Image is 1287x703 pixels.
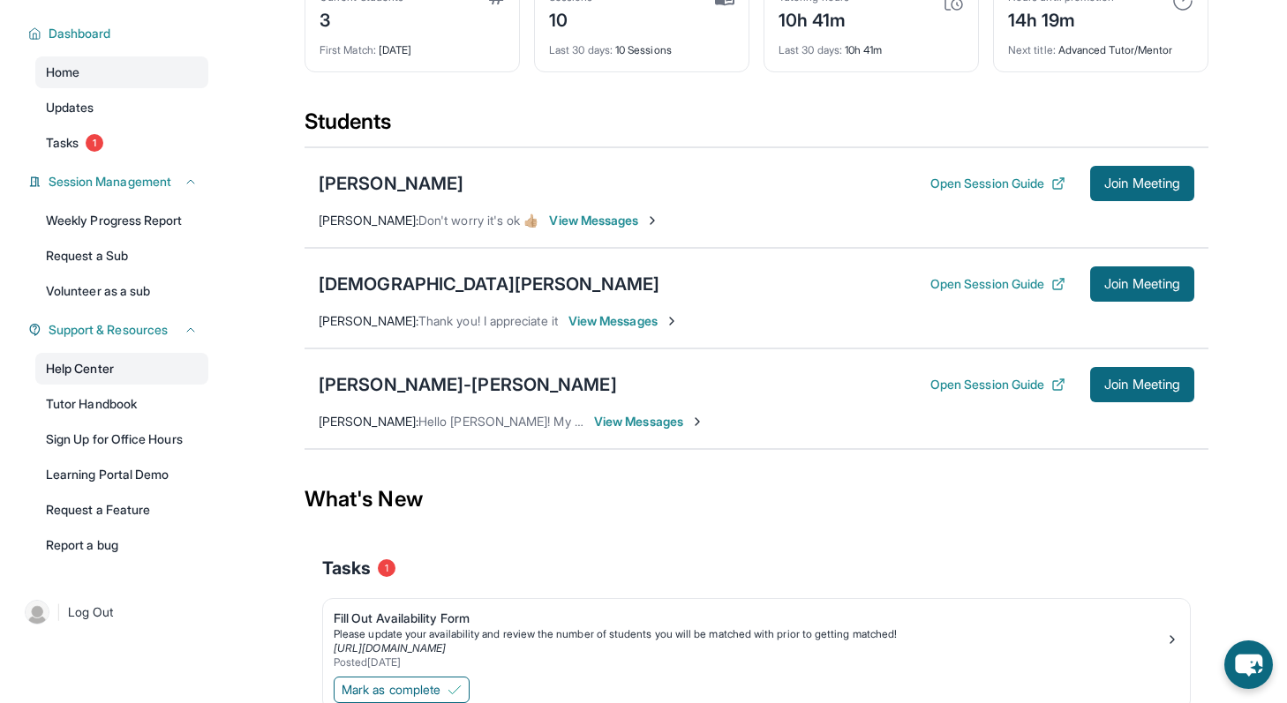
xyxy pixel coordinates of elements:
a: Tutor Handbook [35,388,208,420]
span: Session Management [49,173,171,191]
span: | [56,602,61,623]
button: Join Meeting [1090,367,1194,402]
div: 10 Sessions [549,33,734,57]
span: View Messages [594,413,704,430]
span: Don't worry it's ok 👍🏼 [418,213,538,228]
img: Chevron-Right [665,314,679,328]
span: Updates [46,99,94,116]
a: Volunteer as a sub [35,275,208,307]
a: [URL][DOMAIN_NAME] [334,641,446,654]
span: [PERSON_NAME] : [319,213,418,228]
div: Please update your availability and review the number of students you will be matched with prior ... [334,627,1165,641]
button: Mark as complete [334,677,470,703]
button: Session Management [41,173,198,191]
span: [PERSON_NAME] : [319,414,418,429]
img: Mark as complete [448,683,462,697]
div: What's New [305,460,1208,538]
img: Chevron-Right [690,415,704,429]
div: [PERSON_NAME] [319,171,463,196]
span: Dashboard [49,25,111,42]
div: Students [305,108,1208,146]
div: 10 [549,4,593,33]
button: Join Meeting [1090,166,1194,201]
button: Open Session Guide [930,275,1065,293]
button: Support & Resources [41,321,198,339]
span: Home [46,64,79,81]
a: Request a Feature [35,494,208,526]
img: Chevron-Right [645,213,659,228]
div: [PERSON_NAME]-[PERSON_NAME] [319,372,617,397]
span: Thank you! I appreciate it [418,313,558,328]
a: Request a Sub [35,240,208,272]
span: Join Meeting [1104,178,1180,189]
a: Help Center [35,353,208,385]
div: 3 [320,4,403,33]
div: Posted [DATE] [334,655,1165,669]
span: First Match : [320,43,376,56]
span: Log Out [68,603,114,621]
button: Open Session Guide [930,175,1065,192]
span: Last 30 days : [549,43,613,56]
span: 1 [86,134,103,152]
button: Open Session Guide [930,376,1065,393]
span: Tasks [46,134,79,152]
div: Fill Out Availability Form [334,610,1165,627]
div: 10h 41m [779,4,849,33]
button: Dashboard [41,25,198,42]
a: Tasks1 [35,127,208,159]
button: chat-button [1224,640,1273,689]
span: Join Meeting [1104,279,1180,289]
div: 14h 19m [1008,4,1114,33]
span: Mark as complete [342,681,440,699]
div: [DATE] [320,33,505,57]
a: Fill Out Availability FormPlease update your availability and review the number of students you w... [323,599,1190,673]
span: Join Meeting [1104,379,1180,390]
div: Advanced Tutor/Mentor [1008,33,1193,57]
span: Tasks [322,556,371,580]
div: 10h 41m [779,33,964,57]
a: Home [35,56,208,88]
span: Support & Resources [49,321,168,339]
a: Learning Portal Demo [35,459,208,490]
a: Report a bug [35,529,208,561]
a: Updates [35,92,208,123]
span: [PERSON_NAME] : [319,313,418,328]
span: View Messages [568,312,679,330]
span: 1 [378,559,395,577]
span: View Messages [549,212,659,229]
span: Next title : [1008,43,1056,56]
div: [DEMOGRAPHIC_DATA][PERSON_NAME] [319,272,659,296]
a: Weekly Progress Report [35,205,208,236]
span: Last 30 days : [779,43,842,56]
img: user-img [25,600,49,624]
a: |Log Out [18,593,208,632]
a: Sign Up for Office Hours [35,423,208,455]
button: Join Meeting [1090,266,1194,302]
